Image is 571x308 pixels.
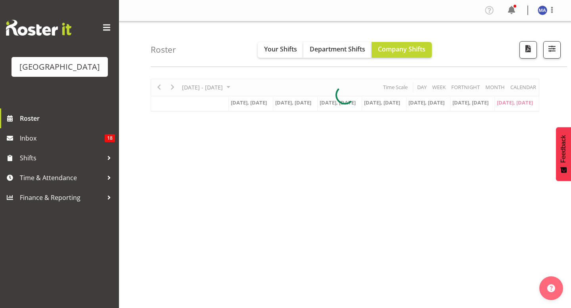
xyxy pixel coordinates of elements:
[560,135,567,163] span: Feedback
[378,45,425,53] span: Company Shifts
[19,61,100,73] div: [GEOGRAPHIC_DATA]
[20,192,103,203] span: Finance & Reporting
[547,284,555,292] img: help-xxl-2.png
[6,20,71,36] img: Rosterit website logo
[543,41,561,59] button: Filter Shifts
[20,112,115,124] span: Roster
[151,45,176,54] h4: Roster
[20,172,103,184] span: Time & Attendance
[105,134,115,142] span: 18
[372,42,432,58] button: Company Shifts
[538,6,547,15] img: max-allan11499.jpg
[556,127,571,181] button: Feedback - Show survey
[20,132,105,144] span: Inbox
[264,45,297,53] span: Your Shifts
[519,41,537,59] button: Download a PDF of the roster according to the set date range.
[258,42,303,58] button: Your Shifts
[20,152,103,164] span: Shifts
[310,45,365,53] span: Department Shifts
[303,42,372,58] button: Department Shifts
